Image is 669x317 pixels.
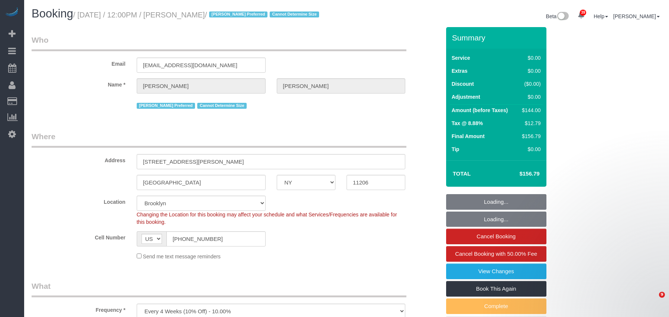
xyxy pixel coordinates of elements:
a: Cancel Booking [446,229,546,244]
a: Book This Again [446,281,546,297]
label: Address [26,154,131,164]
label: Name * [26,78,131,88]
label: Final Amount [452,133,485,140]
label: Amount (before Taxes) [452,107,508,114]
label: Tip [452,146,459,153]
a: View Changes [446,264,546,279]
label: Location [26,196,131,206]
strong: Total [453,170,471,177]
input: Last Name [277,78,406,94]
div: $0.00 [519,146,540,153]
label: Cell Number [26,231,131,241]
input: City [137,175,266,190]
input: Email [137,58,266,73]
span: Cannot Determine Size [270,12,319,17]
label: Email [26,58,131,68]
iframe: Intercom live chat [644,292,662,310]
span: Cancel Booking with 50.00% Fee [455,251,537,257]
a: [PERSON_NAME] [613,13,660,19]
label: Discount [452,80,474,88]
input: Zip Code [347,175,405,190]
span: 39 [580,10,586,16]
div: ($0.00) [519,80,540,88]
input: First Name [137,78,266,94]
label: Extras [452,67,468,75]
div: $156.79 [519,133,540,140]
legend: Where [32,131,406,148]
label: Adjustment [452,93,480,101]
legend: What [32,281,406,297]
span: Booking [32,7,73,20]
label: Frequency * [26,304,131,314]
h3: Summary [452,33,543,42]
input: Cell Number [166,231,266,246]
label: Service [452,54,470,62]
span: [PERSON_NAME] Preferred [209,12,267,17]
legend: Who [32,35,406,51]
small: / [DATE] / 12:00PM / [PERSON_NAME] [73,11,321,19]
a: Beta [546,13,569,19]
img: New interface [556,12,569,22]
a: Help [594,13,608,19]
span: Changing the Location for this booking may affect your schedule and what Services/Frequencies are... [137,212,397,225]
img: Automaid Logo [4,7,19,18]
div: $0.00 [519,93,540,101]
div: $0.00 [519,54,540,62]
a: 39 [574,7,588,24]
a: Cancel Booking with 50.00% Fee [446,246,546,262]
label: Tax @ 8.88% [452,120,483,127]
span: [PERSON_NAME] Preferred [137,103,195,109]
h4: $156.79 [497,171,539,177]
div: $12.79 [519,120,540,127]
span: Send me text message reminders [143,254,221,259]
div: $144.00 [519,107,540,114]
span: Cannot Determine Size [197,103,247,109]
div: $0.00 [519,67,540,75]
span: / [205,11,321,19]
span: 9 [659,292,665,298]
